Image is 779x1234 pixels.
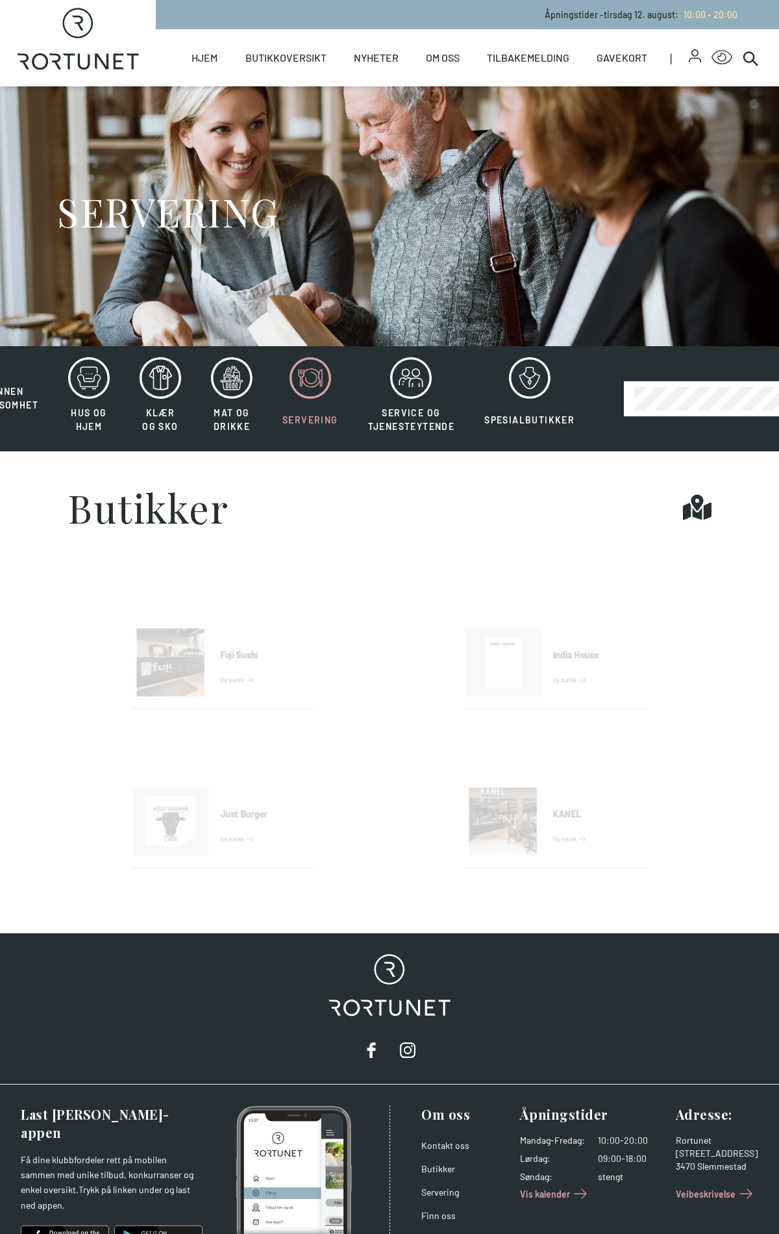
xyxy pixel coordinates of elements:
[421,1105,510,1124] h3: Om oss
[676,1183,756,1204] a: Veibeskrivelse
[282,414,338,425] span: Servering
[520,1134,585,1147] dt: Mandag - Fredag :
[598,1152,665,1165] dd: 09:00-18:00
[520,1187,570,1201] span: Vis kalender
[126,357,195,441] button: Klær og sko
[676,1161,695,1172] span: 3470
[71,407,106,432] span: Hus og hjem
[597,29,647,86] a: Gavekort
[395,1037,421,1063] a: instagram
[220,833,310,846] a: Vis Butikk: Just Burger
[421,1210,456,1221] a: Finn oss
[676,1147,764,1160] div: [STREET_ADDRESS]
[520,1183,591,1204] a: Vis kalender
[214,407,250,432] span: Mat og drikke
[552,833,643,846] a: Vis Butikk: KANEL
[421,1140,469,1151] a: Kontakt oss
[545,8,737,21] p: Åpningstider - tirsdag 12. august :
[220,674,310,686] a: Vis Butikk: Fuji Sushi
[368,407,455,432] span: Service og tjenesteytende
[21,1105,203,1142] h3: Last [PERSON_NAME]-appen
[57,187,279,236] h1: SERVERING
[711,47,732,68] button: Open Accessibility Menu
[598,1134,665,1147] dd: 10:00-20:00
[358,1037,384,1063] a: facebook
[55,357,123,441] button: Hus og hjem
[676,1187,736,1201] span: Veibeskrivelse
[269,357,352,441] button: Servering
[520,1170,585,1183] dt: Søndag :
[421,1187,459,1198] a: Servering
[697,1161,747,1172] span: Slemmestad
[192,29,217,86] a: Hjem
[354,357,469,441] button: Service og tjenesteytende
[245,29,327,86] a: Butikkoversikt
[520,1152,585,1165] dt: Lørdag :
[197,357,266,441] button: Mat og drikke
[484,414,575,425] span: Spesialbutikker
[598,1170,665,1183] dd: stengt
[421,1163,455,1174] a: Butikker
[21,1152,203,1213] p: Få dine klubbfordeler rett på mobilen sammen med unike tilbud, konkurranser og enkel oversikt.Try...
[676,1134,764,1147] div: Rortunet
[471,357,588,441] button: Spesialbutikker
[487,29,569,86] a: Tilbakemelding
[142,407,178,432] span: Klær og sko
[678,9,737,20] a: 10:00 - 20:00
[520,1105,665,1124] h3: Åpningstider
[552,674,643,686] a: Vis Butikk: India House
[354,29,399,86] a: Nyheter
[684,9,737,20] span: 10:00 - 20:00
[670,29,689,86] span: |
[676,1105,764,1124] h3: Adresse :
[426,29,460,86] a: Om oss
[68,488,229,527] h1: Butikker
